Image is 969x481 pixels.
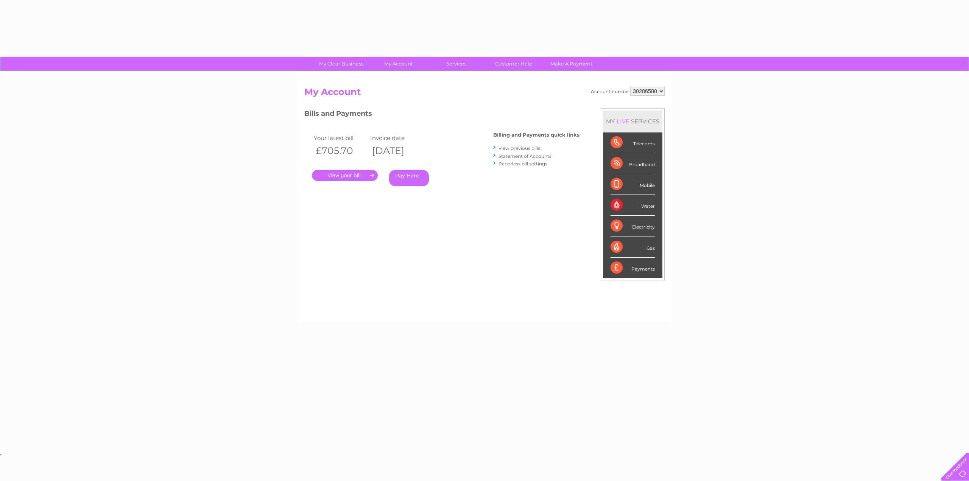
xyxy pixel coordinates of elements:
div: Mobile [611,174,655,195]
td: Your latest bill [312,133,368,143]
th: [DATE] [368,143,425,159]
td: Invoice date [368,133,425,143]
div: Payments [611,258,655,278]
a: Paperless bill settings [499,161,547,167]
a: Statement of Accounts [499,153,551,159]
div: MY SERVICES [603,111,662,132]
a: . [312,170,378,181]
a: Pay Here [389,170,429,186]
div: Broadband [611,153,655,174]
a: Services [425,57,488,71]
div: Gas [611,237,655,258]
a: My Account [368,57,430,71]
div: LIVE [615,118,631,125]
div: Water [611,195,655,216]
div: Electricity [611,216,655,237]
a: Make A Payment [540,57,603,71]
a: My Clear Business [310,57,372,71]
h3: Bills and Payments [304,108,580,121]
th: £705.70 [312,143,368,159]
div: Telecoms [611,132,655,153]
div: Account number [591,87,665,96]
a: View previous bills [499,145,540,151]
h4: Billing and Payments quick links [493,132,580,138]
h2: My Account [304,87,665,101]
a: Customer Help [483,57,545,71]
